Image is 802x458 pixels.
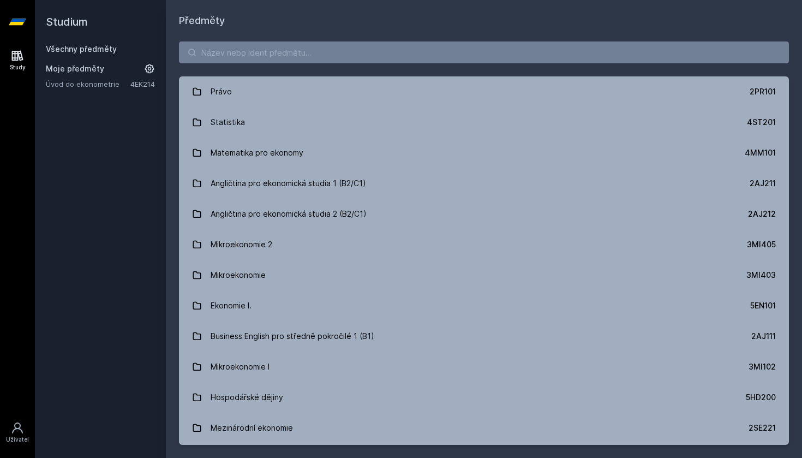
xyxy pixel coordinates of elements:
input: Název nebo ident předmětu… [179,41,789,63]
div: 4MM101 [745,147,776,158]
a: Mezinárodní ekonomie 2SE221 [179,413,789,443]
div: 3MI102 [749,361,776,372]
a: Study [2,44,33,77]
div: 4ST201 [747,117,776,128]
a: Ekonomie I. 5EN101 [179,290,789,321]
div: 3MI405 [747,239,776,250]
div: 5HD200 [746,392,776,403]
div: 2AJ212 [748,209,776,219]
div: Mikroekonomie 2 [211,234,272,255]
div: 2SE221 [749,423,776,433]
div: 2AJ211 [750,178,776,189]
a: Matematika pro ekonomy 4MM101 [179,138,789,168]
div: 2AJ111 [751,331,776,342]
div: Mikroekonomie [211,264,266,286]
div: Angličtina pro ekonomická studia 1 (B2/C1) [211,173,366,194]
a: Uživatel [2,416,33,449]
a: Mikroekonomie I 3MI102 [179,352,789,382]
a: Mikroekonomie 2 3MI405 [179,229,789,260]
a: 4EK214 [130,80,155,88]
div: Ekonomie I. [211,295,252,317]
span: Moje předměty [46,63,104,74]
h1: Předměty [179,13,789,28]
a: Úvod do ekonometrie [46,79,130,90]
div: Matematika pro ekonomy [211,142,303,164]
div: Angličtina pro ekonomická studia 2 (B2/C1) [211,203,367,225]
div: Mezinárodní ekonomie [211,417,293,439]
a: Angličtina pro ekonomická studia 1 (B2/C1) 2AJ211 [179,168,789,199]
a: Všechny předměty [46,44,117,53]
div: Study [10,63,26,72]
a: Business English pro středně pokročilé 1 (B1) 2AJ111 [179,321,789,352]
div: Hospodářské dějiny [211,386,283,408]
div: 5EN101 [750,300,776,311]
a: Mikroekonomie 3MI403 [179,260,789,290]
a: Angličtina pro ekonomická studia 2 (B2/C1) 2AJ212 [179,199,789,229]
div: 2PR101 [750,86,776,97]
a: Statistika 4ST201 [179,107,789,138]
div: Uživatel [6,436,29,444]
div: Právo [211,81,232,103]
div: Business English pro středně pokročilé 1 (B1) [211,325,374,347]
a: Právo 2PR101 [179,76,789,107]
div: Mikroekonomie I [211,356,270,378]
div: 3MI403 [746,270,776,281]
div: Statistika [211,111,245,133]
a: Hospodářské dějiny 5HD200 [179,382,789,413]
